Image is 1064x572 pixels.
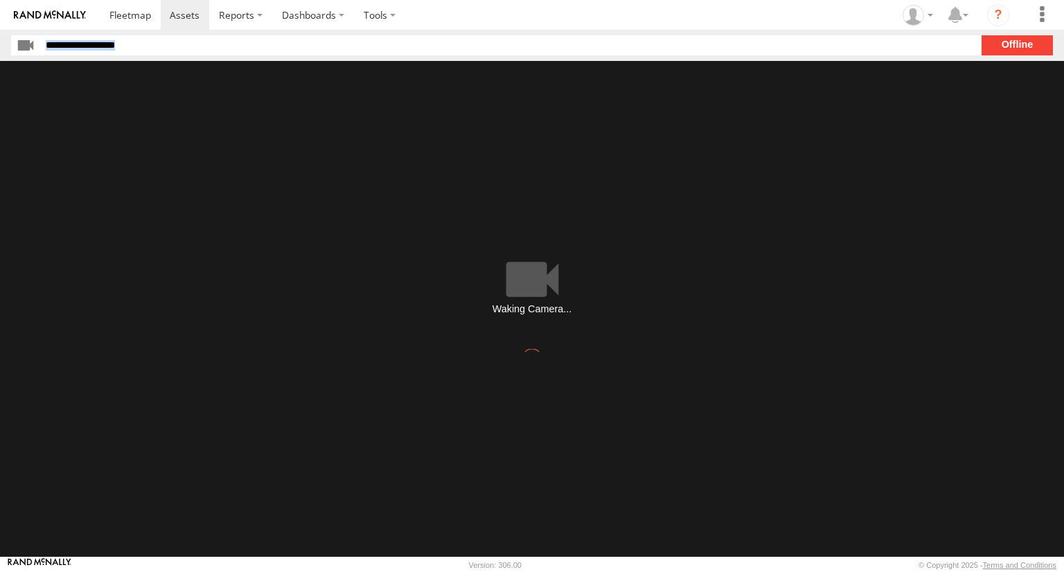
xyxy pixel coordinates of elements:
a: Terms and Conditions [983,561,1056,569]
div: Version: 306.00 [469,561,522,569]
img: rand-logo.svg [14,10,86,20]
a: Visit our Website [8,558,71,572]
i: ? [987,4,1009,26]
div: Jose Velazquez [898,5,938,26]
div: © Copyright 2025 - [919,561,1056,569]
